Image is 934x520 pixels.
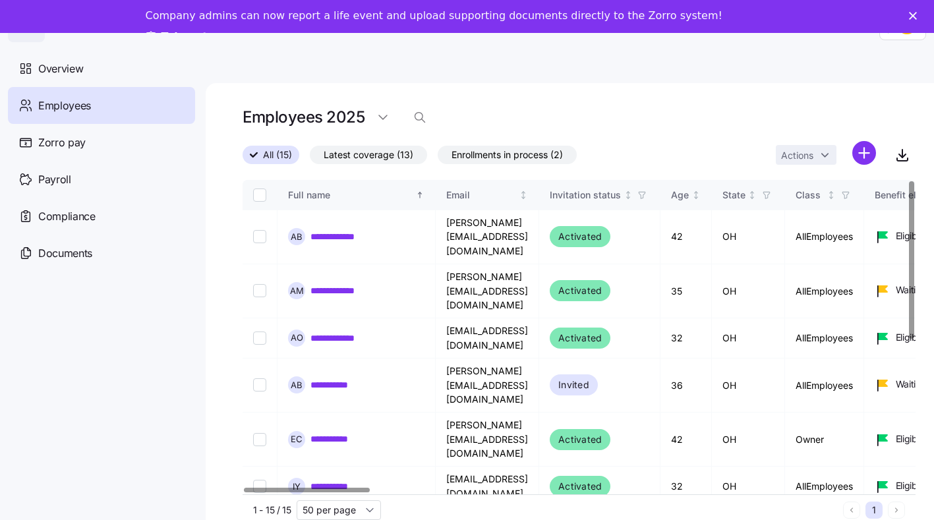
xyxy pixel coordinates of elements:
span: Documents [38,245,92,262]
span: Activated [558,432,602,448]
div: Full name [288,188,413,202]
input: Select all records [253,188,266,202]
td: 32 [660,318,712,359]
button: Previous page [843,502,860,519]
h1: Employees 2025 [243,107,365,127]
a: Compliance [8,198,195,235]
button: Next page [888,502,905,519]
td: AllEmployees [785,359,864,413]
td: 36 [660,359,712,413]
span: A O [291,333,303,342]
span: Invited [558,377,589,393]
td: 35 [660,264,712,318]
div: State [722,188,745,202]
span: Compliance [38,208,96,225]
td: OH [712,413,785,467]
a: Take a tour [146,30,228,45]
span: I Y [293,482,301,491]
input: Select record 2 [253,284,266,297]
td: AllEmployees [785,318,864,359]
div: Age [671,188,689,202]
span: Overview [38,61,83,77]
svg: add icon [852,141,876,165]
input: Select record 5 [253,433,266,446]
td: OH [712,318,785,359]
td: [EMAIL_ADDRESS][DOMAIN_NAME] [436,318,539,359]
div: Not sorted [827,190,836,200]
th: Full nameSorted ascending [277,180,436,210]
td: 42 [660,413,712,467]
button: 1 [865,502,883,519]
span: Payroll [38,171,71,188]
td: [PERSON_NAME][EMAIL_ADDRESS][DOMAIN_NAME] [436,264,539,318]
input: Select record 3 [253,332,266,345]
span: Activated [558,330,602,346]
a: Payroll [8,161,195,198]
td: [PERSON_NAME][EMAIL_ADDRESS][DOMAIN_NAME] [436,413,539,467]
th: AgeNot sorted [660,180,712,210]
span: Activated [558,283,602,299]
td: OH [712,359,785,413]
td: AllEmployees [785,264,864,318]
div: Company admins can now report a life event and upload supporting documents directly to the Zorro ... [146,9,722,22]
span: A M [290,287,304,295]
span: Employees [38,98,91,114]
td: AllEmployees [785,210,864,264]
th: EmailNot sorted [436,180,539,210]
td: OH [712,264,785,318]
button: Actions [776,145,836,165]
th: StateNot sorted [712,180,785,210]
div: Not sorted [519,190,528,200]
td: 42 [660,210,712,264]
span: Activated [558,478,602,494]
div: Email [446,188,517,202]
div: Not sorted [691,190,701,200]
span: All (15) [263,146,292,163]
span: 1 - 15 / 15 [253,504,291,517]
td: [EMAIL_ADDRESS][DOMAIN_NAME] [436,467,539,507]
th: Invitation statusNot sorted [539,180,660,210]
span: Actions [781,151,813,160]
th: ClassNot sorted [785,180,864,210]
div: Invitation status [550,188,621,202]
div: Class [796,188,825,202]
span: Latest coverage (13) [324,146,413,163]
div: Not sorted [624,190,633,200]
a: Overview [8,50,195,87]
td: Owner [785,413,864,467]
div: Close [909,12,922,20]
span: A B [291,381,303,390]
td: OH [712,467,785,507]
span: Activated [558,229,602,245]
td: 32 [660,467,712,507]
a: Zorro pay [8,124,195,161]
span: A B [291,233,303,241]
input: Select record 6 [253,480,266,493]
a: Documents [8,235,195,272]
input: Select record 1 [253,230,266,243]
div: Sorted ascending [415,190,424,200]
span: Enrollments in process (2) [452,146,563,163]
div: Not sorted [747,190,757,200]
td: AllEmployees [785,467,864,507]
td: OH [712,210,785,264]
a: Employees [8,87,195,124]
span: Zorro pay [38,134,86,151]
td: [PERSON_NAME][EMAIL_ADDRESS][DOMAIN_NAME] [436,210,539,264]
span: E C [291,435,303,444]
td: [PERSON_NAME][EMAIL_ADDRESS][DOMAIN_NAME] [436,359,539,413]
input: Select record 4 [253,378,266,391]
